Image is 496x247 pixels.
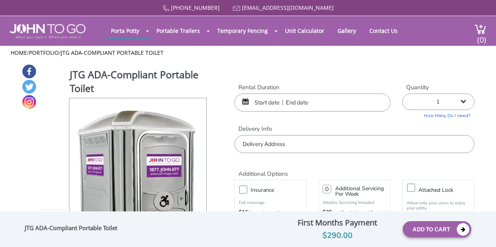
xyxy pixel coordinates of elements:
input: Delivery Address [234,135,474,153]
button: Add To Cart [403,221,471,237]
div: $290.00 [278,229,397,242]
strong: $35 [323,209,332,216]
button: Live Chat [465,216,496,247]
input: Start date | End date [234,94,391,112]
label: Delivery Info [234,125,474,133]
p: Full coverage [239,199,302,207]
a: Portfolio [29,49,59,56]
img: JOHN to go [10,24,85,39]
p: (per unit) [258,209,280,216]
img: Mail [233,6,240,11]
a: Home [11,49,27,56]
a: How Many Do I need? [402,110,474,119]
a: Portable Trailers [151,23,206,38]
p: Allow only your users to enjoy your potty. [407,200,470,211]
h3: Attached lock [418,185,478,195]
a: [EMAIL_ADDRESS][DOMAIN_NAME] [242,4,334,11]
h3: Insurance [251,185,310,195]
a: Porta Potty [105,23,145,38]
p: (Per Additional Service) [332,209,386,215]
label: Quantity [402,83,474,92]
div: JTG ADA-Compliant Portable Toilet [25,224,138,234]
a: Gallery [332,23,362,38]
label: Rental Duration [234,83,391,92]
img: cart a [474,24,486,34]
a: JTG ADA-Compliant Portable Toilet [61,49,164,56]
img: Call [163,5,169,12]
span: (0) [477,28,486,45]
a: Temporary Fencing [211,23,274,38]
h1: JTG ADA-Compliant Portable Toilet [70,68,207,97]
a: Instagram [22,95,36,109]
strong: $16 [239,209,248,216]
a: Unit Calculator [279,23,330,38]
a: [PHONE_NUMBER] [171,4,220,11]
a: Facebook [22,65,36,78]
div: /mo [239,209,302,216]
div: First Months Payment [278,216,397,229]
p: Weekly Servicing Included [323,200,386,206]
a: Twitter [22,80,36,94]
h3: Additional Servicing Per Week [335,186,386,197]
h2: Additional Options [234,161,474,178]
input: 0 [323,185,331,193]
ul: / / [11,49,485,57]
a: Contact Us [363,23,403,38]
